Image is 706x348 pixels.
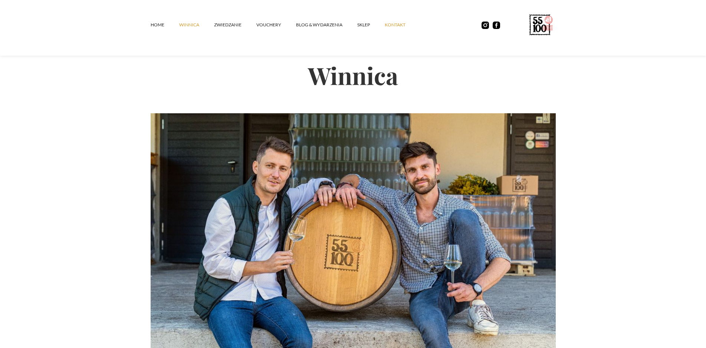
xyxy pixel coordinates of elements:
[296,14,357,36] a: Blog & Wydarzenia
[214,14,256,36] a: ZWIEDZANIE
[151,37,556,113] h2: Winnica
[151,14,179,36] a: Home
[179,14,214,36] a: winnica
[357,14,385,36] a: SKLEP
[256,14,296,36] a: vouchery
[385,14,420,36] a: kontakt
